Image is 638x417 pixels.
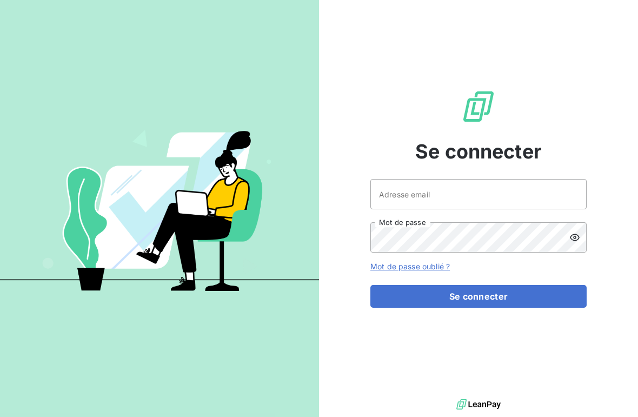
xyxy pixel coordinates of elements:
img: logo [456,396,501,413]
input: placeholder [370,179,587,209]
a: Mot de passe oublié ? [370,262,450,271]
button: Se connecter [370,285,587,308]
span: Se connecter [415,137,542,166]
img: Logo LeanPay [461,89,496,124]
